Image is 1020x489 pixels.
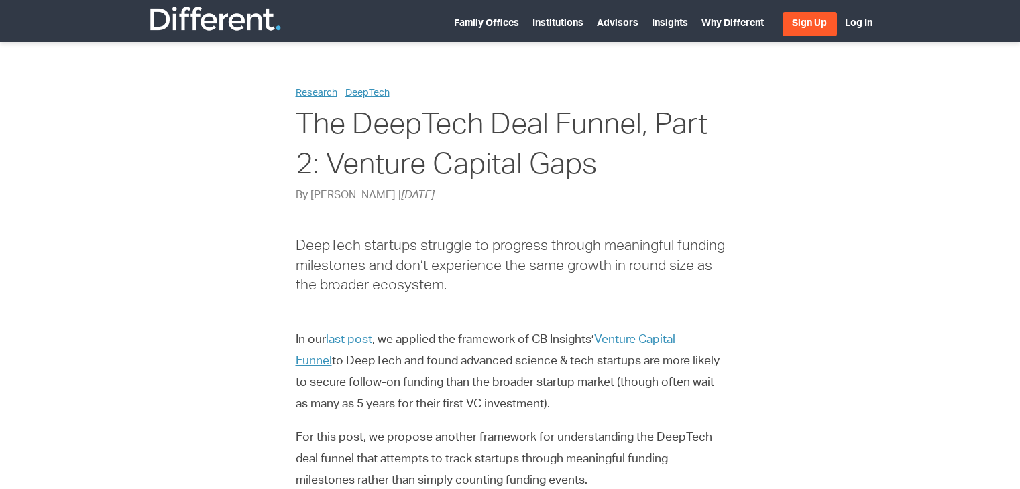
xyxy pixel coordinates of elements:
a: Research [296,89,337,98]
a: Family Offices [454,19,519,29]
h1: The DeepTech Deal Funnel, Part 2: Venture Capital Gaps [296,107,725,188]
a: Sign Up [783,12,837,36]
a: Why Different [701,19,764,29]
img: Different Funds [148,5,282,32]
p: By [PERSON_NAME] | [296,188,725,204]
a: Insights [652,19,688,29]
p: In our , we applied the framework of CB Insights’ to DeepTech and found advanced science & tech s... [296,330,725,415]
a: Log In [845,19,872,29]
h6: DeepTech startups struggle to progress through meaningful funding milestones and don’t experience... [296,237,725,297]
a: undefined (opens in a new tab) [326,334,372,346]
a: Institutions [532,19,583,29]
span: [DATE] [401,191,435,202]
a: Advisors [597,19,638,29]
a: DeepTech [345,89,390,98]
